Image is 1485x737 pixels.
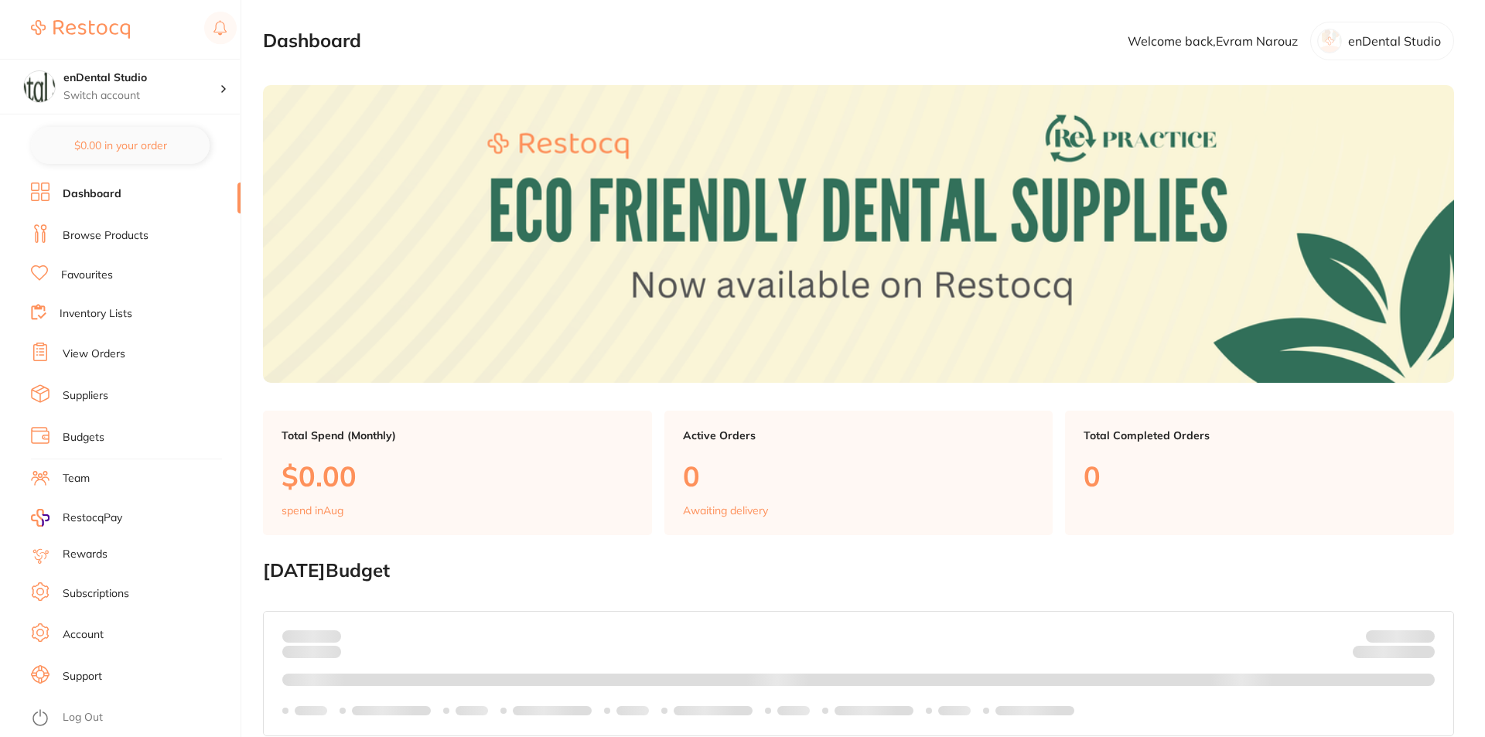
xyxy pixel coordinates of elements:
p: Labels [295,705,327,717]
p: Labels [777,705,810,717]
p: Labels extended [674,705,753,717]
img: RestocqPay [31,509,49,527]
p: 0 [1084,460,1435,492]
a: Budgets [63,430,104,445]
img: Dashboard [263,85,1454,383]
h2: [DATE] Budget [263,560,1454,582]
p: Labels [456,705,488,717]
p: Budget: [1366,630,1435,643]
a: Total Spend (Monthly)$0.00spend inAug [263,411,652,536]
a: Total Completed Orders0 [1065,411,1454,536]
h4: enDental Studio [63,70,220,86]
p: Active Orders [683,429,1035,442]
strong: $NaN [1405,630,1435,643]
p: Labels extended [513,705,592,717]
p: Switch account [63,88,220,104]
p: enDental Studio [1348,34,1441,48]
img: Restocq Logo [31,20,130,39]
a: Suppliers [63,388,108,404]
p: $0.00 [282,460,633,492]
h2: Dashboard [263,30,361,52]
p: Labels extended [835,705,913,717]
a: View Orders [63,346,125,362]
p: Total Spend (Monthly) [282,429,633,442]
button: $0.00 in your order [31,127,210,164]
a: Restocq Logo [31,12,130,47]
strong: $0.00 [314,630,341,643]
strong: $0.00 [1408,648,1435,662]
a: Support [63,669,102,684]
p: Awaiting delivery [683,504,768,517]
span: RestocqPay [63,510,122,526]
p: Spent: [282,630,341,643]
img: enDental Studio [24,71,55,102]
p: 0 [683,460,1035,492]
a: Browse Products [63,228,148,244]
a: Inventory Lists [60,306,132,322]
button: Log Out [31,706,236,731]
a: Rewards [63,547,108,562]
p: month [282,643,341,661]
a: RestocqPay [31,509,122,527]
a: Log Out [63,710,103,725]
p: Welcome back, Evram Narouz [1128,34,1298,48]
p: Labels extended [995,705,1074,717]
p: Total Completed Orders [1084,429,1435,442]
a: Team [63,471,90,486]
p: Labels [938,705,971,717]
a: Favourites [61,268,113,283]
a: Dashboard [63,186,121,202]
p: Remaining: [1353,643,1435,661]
a: Subscriptions [63,586,129,602]
a: Active Orders0Awaiting delivery [664,411,1053,536]
p: Labels [616,705,649,717]
p: spend in Aug [282,504,343,517]
a: Account [63,627,104,643]
p: Labels extended [352,705,431,717]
